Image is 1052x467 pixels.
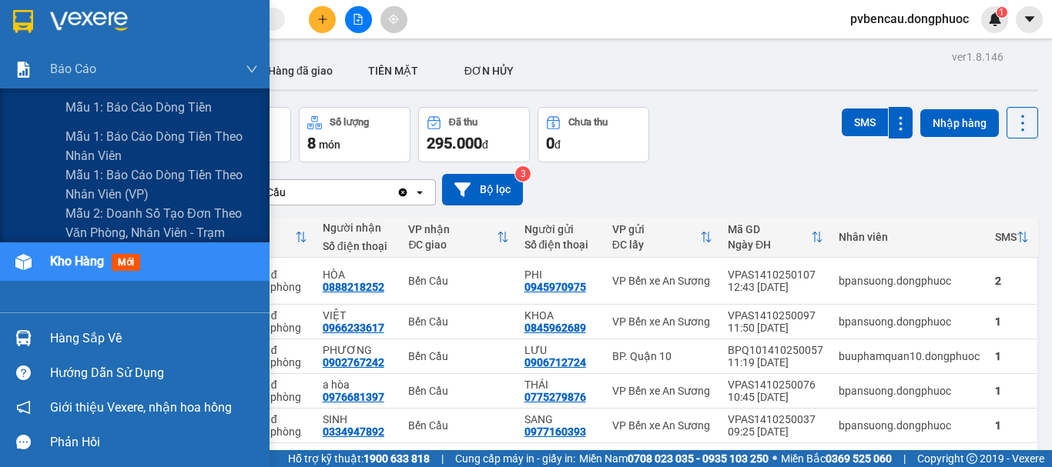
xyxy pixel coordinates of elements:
[449,117,477,128] div: Đã thu
[323,240,394,252] div: Số điện thoại
[612,385,712,397] div: VP Bến xe An Sương
[839,231,980,243] div: Nhân viên
[842,108,888,136] button: SMS
[995,350,1029,362] div: 1
[287,185,289,200] input: Selected Bến Cầu.
[920,109,999,137] button: Nhập hàng
[524,269,597,281] div: PHI
[988,12,1002,26] img: icon-new-feature
[482,138,488,151] span: đ
[995,385,1029,397] div: 1
[839,419,980,432] div: bpansuong.dongphuoc
[524,413,597,425] div: SANG
[728,344,823,356] div: BPQ101410250057
[524,379,597,391] div: THÁI
[538,107,649,162] button: Chưa thu0đ
[408,385,508,397] div: Bến Cầu
[967,453,977,464] span: copyright
[568,117,608,128] div: Chưa thu
[464,65,514,77] span: ĐƠN HỦY
[838,9,981,28] span: pvbencau.dongphuoc
[987,217,1037,258] th: Toggle SortBy
[15,62,32,78] img: solution-icon
[524,356,586,369] div: 0906712724
[235,281,307,293] div: Tại văn phòng
[235,344,307,356] div: 50.000 đ
[728,281,823,293] div: 12:43 [DATE]
[288,450,430,467] span: Hỗ trợ kỹ thuật:
[728,322,823,334] div: 11:50 [DATE]
[400,217,516,258] th: Toggle SortBy
[728,269,823,281] div: VPAS1410250107
[235,413,307,425] div: 25.000 đ
[364,452,430,465] strong: 1900 633 818
[323,413,394,425] div: SINH
[323,356,384,369] div: 0902767242
[995,315,1029,328] div: 1
[16,365,31,380] span: question-circle
[612,239,700,251] div: ĐC lấy
[441,450,444,467] span: |
[612,223,700,235] div: VP gửi
[427,134,482,152] span: 295.000
[612,419,712,432] div: VP Bến xe An Sương
[839,275,980,287] div: bpansuong.dongphuoc
[235,356,307,369] div: Tại văn phòng
[524,391,586,403] div: 0775279876
[388,14,399,25] span: aim
[546,134,554,152] span: 0
[995,231,1017,243] div: SMS
[579,450,769,467] span: Miền Nam
[995,419,1029,432] div: 1
[952,48,1003,65] div: ver 1.8.146
[246,63,258,75] span: down
[605,217,720,258] th: Toggle SortBy
[368,65,418,77] span: TIỀN MẶT
[50,327,258,350] div: Hàng sắp về
[442,174,523,205] button: Bộ lọc
[50,59,96,78] span: Báo cáo
[235,425,307,438] div: Tại văn phòng
[380,6,407,33] button: aim
[728,356,823,369] div: 11:19 [DATE]
[839,385,980,397] div: bpansuong.dongphuoc
[256,52,345,89] button: Hàng đã giao
[50,398,232,417] span: Giới thiệu Vexere, nhận hoa hồng
[418,107,530,162] button: Đã thu295.000đ
[1023,12,1037,26] span: caret-down
[16,400,31,415] span: notification
[408,223,496,235] div: VP nhận
[997,7,1007,18] sup: 1
[408,239,496,251] div: ĐC giao
[65,165,258,204] span: Mẫu 1: Báo cáo dòng tiền theo nhân viên (VP)
[728,239,811,251] div: Ngày ĐH
[999,7,1004,18] span: 1
[1016,6,1043,33] button: caret-down
[728,309,823,322] div: VPAS1410250097
[524,322,586,334] div: 0845962689
[317,14,328,25] span: plus
[772,455,777,462] span: ⚪️
[323,391,384,403] div: 0976681397
[455,450,575,467] span: Cung cấp máy in - giấy in:
[524,281,586,293] div: 0945970975
[323,425,384,438] div: 0334947892
[323,344,394,356] div: PHƯƠNG
[16,435,31,449] span: message
[414,186,426,198] svg: open
[524,223,597,235] div: Người gửi
[345,6,372,33] button: file-add
[995,275,1029,287] div: 2
[515,166,531,182] sup: 3
[112,254,140,271] span: mới
[309,6,336,33] button: plus
[235,309,307,322] div: 25.000 đ
[323,281,384,293] div: 0888218252
[65,98,212,117] span: Mẫu 1: Báo cáo dòng tiền
[728,413,823,425] div: VPAS1410250037
[50,254,104,269] span: Kho hàng
[235,379,307,391] div: 25.000 đ
[554,138,561,151] span: đ
[903,450,906,467] span: |
[227,217,315,258] th: Toggle SortBy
